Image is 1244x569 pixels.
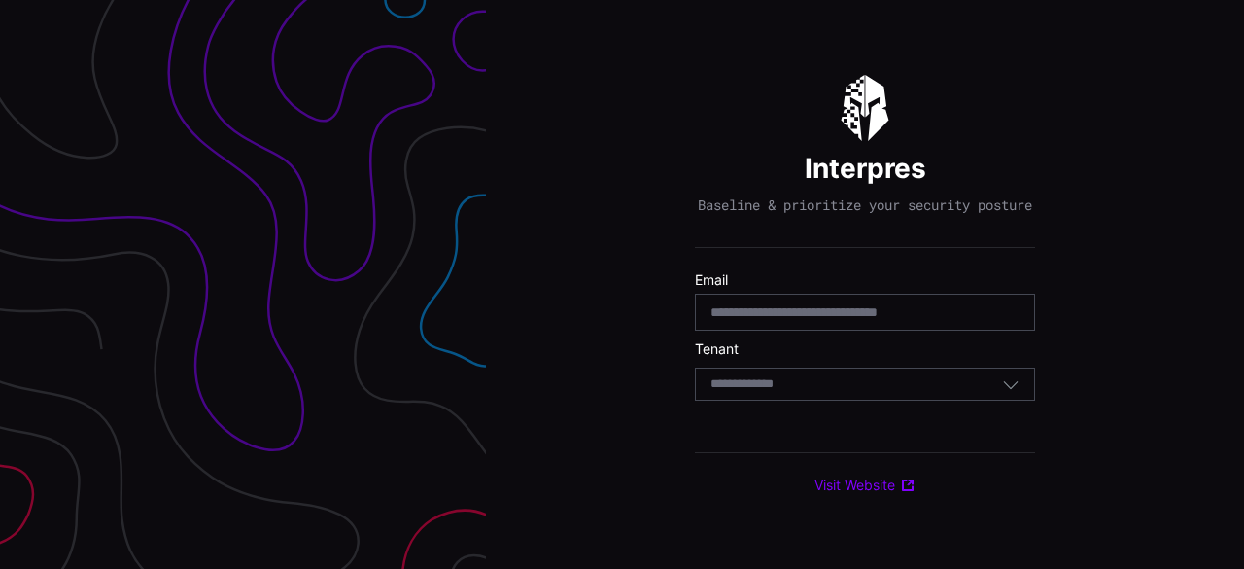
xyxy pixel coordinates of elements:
[698,196,1032,214] p: Baseline & prioritize your security posture
[695,340,1035,358] label: Tenant
[1002,375,1019,393] button: Toggle options menu
[814,477,916,494] a: Visit Website
[695,271,1035,289] label: Email
[805,151,926,186] h1: Interpres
